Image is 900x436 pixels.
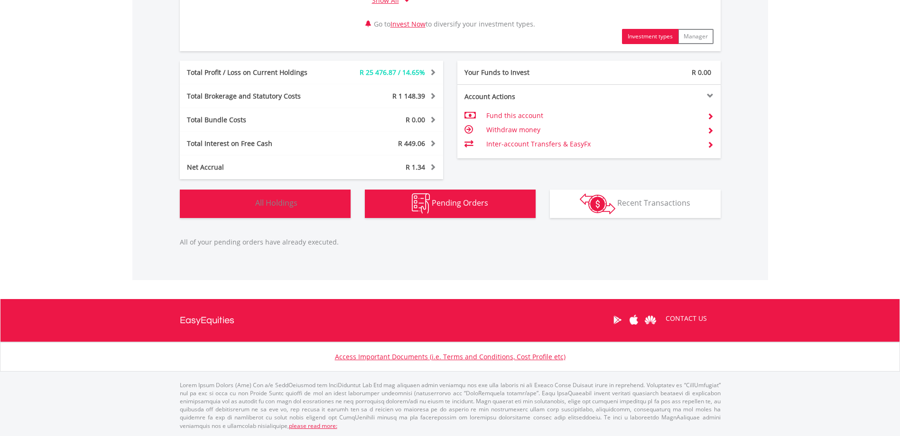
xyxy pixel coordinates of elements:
[392,91,425,100] span: R 1 148.39
[457,92,589,101] div: Account Actions
[180,68,334,77] div: Total Profit / Loss on Current Holdings
[580,193,615,214] img: transactions-zar-wht.png
[457,68,589,77] div: Your Funds to Invest
[365,190,536,218] button: Pending Orders
[180,381,721,430] p: Lorem Ipsum Dolors (Ame) Con a/e SeddOeiusmod tem InciDiduntut Lab Etd mag aliquaen admin veniamq...
[678,29,714,44] button: Manager
[180,299,234,342] a: EasyEquities
[626,305,642,335] a: Apple
[550,190,721,218] button: Recent Transactions
[622,29,678,44] button: Investment types
[180,163,334,172] div: Net Accrual
[486,137,699,151] td: Inter-account Transfers & EasyFx
[659,305,714,332] a: CONTACT US
[692,68,711,77] span: R 0.00
[617,198,690,208] span: Recent Transactions
[390,19,426,28] a: Invest Now
[360,68,425,77] span: R 25 476.87 / 14.65%
[406,115,425,124] span: R 0.00
[289,422,337,430] a: please read more:
[486,109,699,123] td: Fund this account
[180,91,334,101] div: Total Brokerage and Statutory Costs
[335,352,566,361] a: Access Important Documents (i.e. Terms and Conditions, Cost Profile etc)
[398,139,425,148] span: R 449.06
[180,139,334,148] div: Total Interest on Free Cash
[432,198,488,208] span: Pending Orders
[406,163,425,172] span: R 1.34
[609,305,626,335] a: Google Play
[180,115,334,125] div: Total Bundle Costs
[486,123,699,137] td: Withdraw money
[233,193,253,214] img: holdings-wht.png
[642,305,659,335] a: Huawei
[255,198,297,208] span: All Holdings
[412,193,430,214] img: pending_instructions-wht.png
[180,190,351,218] button: All Holdings
[180,237,721,247] p: All of your pending orders have already executed.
